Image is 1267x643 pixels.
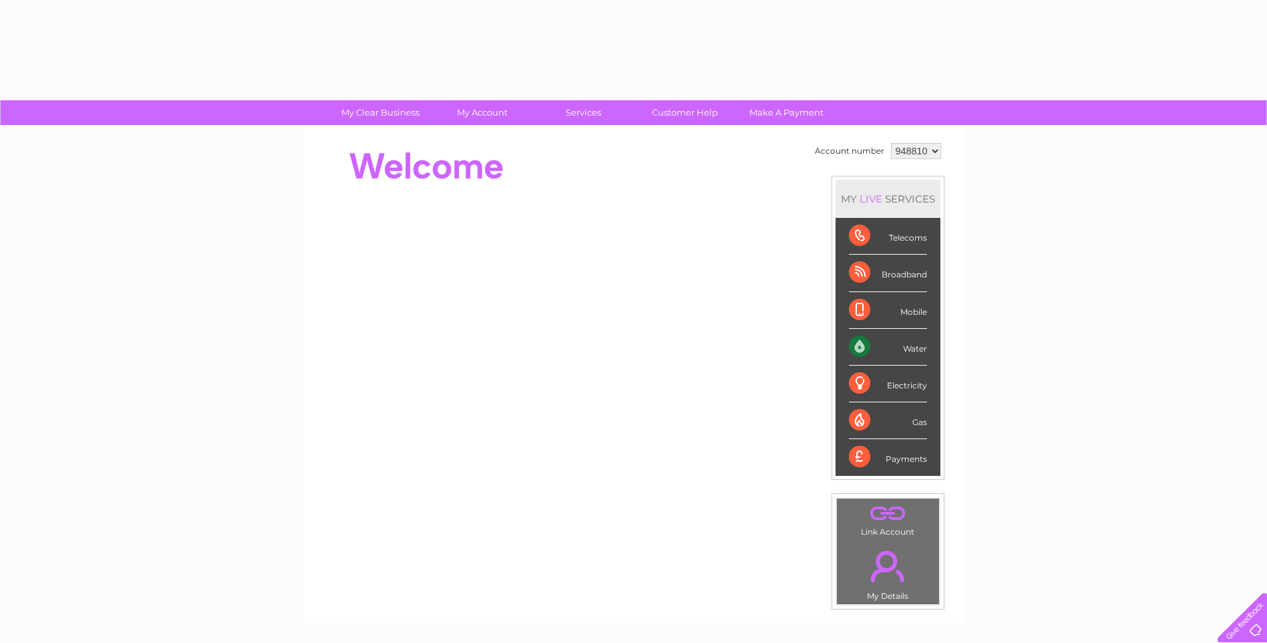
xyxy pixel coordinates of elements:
div: Electricity [849,366,927,402]
div: Payments [849,439,927,475]
div: Telecoms [849,218,927,255]
a: Services [528,100,639,125]
div: Gas [849,402,927,439]
td: Link Account [836,498,940,540]
a: . [840,543,936,590]
div: LIVE [857,192,885,205]
div: Broadband [849,255,927,291]
a: Customer Help [630,100,740,125]
a: . [840,502,936,525]
td: Account number [811,140,888,162]
td: My Details [836,539,940,605]
a: My Account [427,100,537,125]
div: MY SERVICES [836,180,940,218]
a: My Clear Business [325,100,435,125]
div: Mobile [849,292,927,329]
div: Water [849,329,927,366]
a: Make A Payment [731,100,842,125]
